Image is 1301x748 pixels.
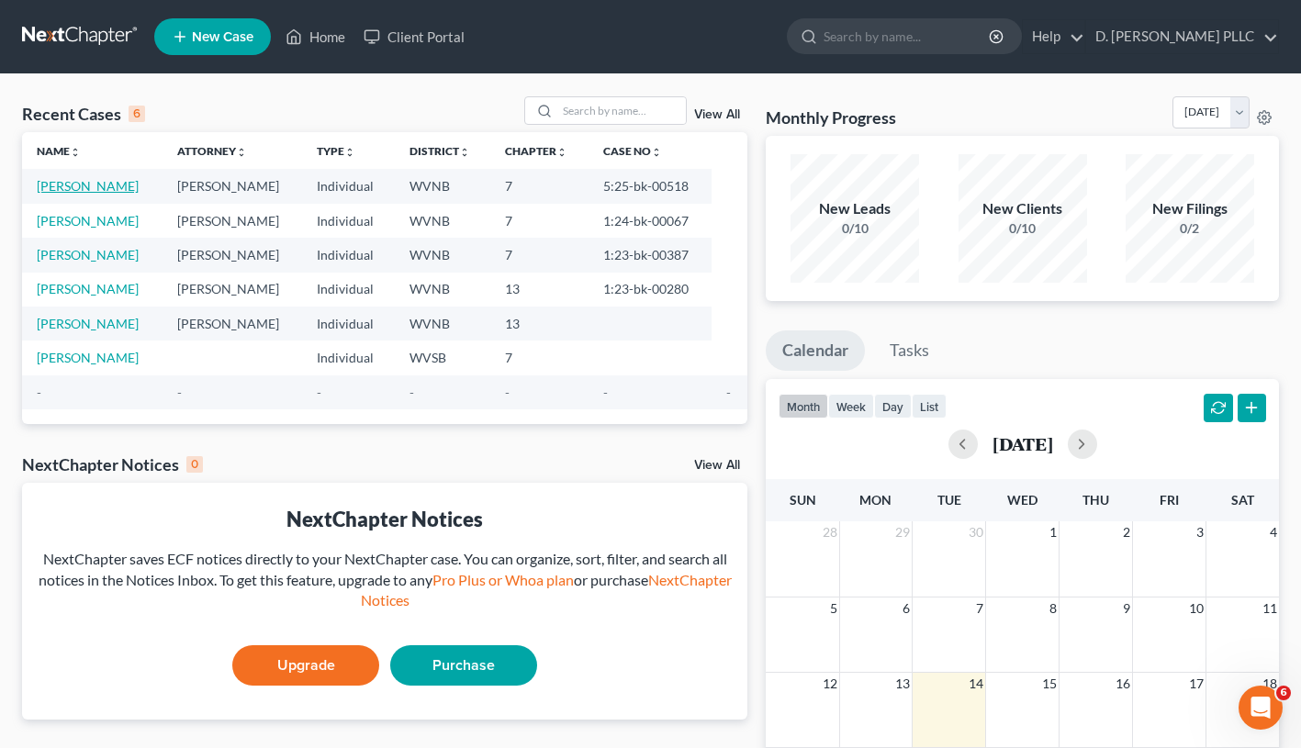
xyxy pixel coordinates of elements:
[70,147,81,158] i: unfold_more
[276,20,354,53] a: Home
[603,144,662,158] a: Case Nounfold_more
[354,20,474,53] a: Client Portal
[395,307,491,341] td: WVNB
[37,505,733,533] div: NextChapter Notices
[1114,673,1132,695] span: 16
[395,238,491,272] td: WVNB
[993,434,1053,453] h2: [DATE]
[790,492,816,508] span: Sun
[1126,219,1254,238] div: 0/2
[317,385,321,400] span: -
[177,144,247,158] a: Attorneyunfold_more
[432,571,574,588] a: Pro Plus or Whoa plan
[505,385,510,400] span: -
[1082,492,1109,508] span: Thu
[893,673,912,695] span: 13
[409,385,414,400] span: -
[236,147,247,158] i: unfold_more
[390,645,537,686] a: Purchase
[694,108,740,121] a: View All
[163,273,303,307] td: [PERSON_NAME]
[557,97,686,124] input: Search by name...
[37,213,139,229] a: [PERSON_NAME]
[302,169,394,203] td: Individual
[873,330,946,371] a: Tasks
[589,273,711,307] td: 1:23-bk-00280
[1187,597,1206,620] span: 10
[589,204,711,238] td: 1:24-bk-00067
[589,169,711,203] td: 5:25-bk-00518
[490,204,589,238] td: 7
[1187,673,1206,695] span: 17
[232,645,379,686] a: Upgrade
[1023,20,1084,53] a: Help
[459,147,470,158] i: unfold_more
[791,219,919,238] div: 0/10
[1048,597,1059,620] span: 8
[959,219,1087,238] div: 0/10
[1261,673,1279,695] span: 18
[974,597,985,620] span: 7
[726,385,731,400] span: -
[302,307,394,341] td: Individual
[344,147,355,158] i: unfold_more
[821,521,839,543] span: 28
[395,204,491,238] td: WVNB
[651,147,662,158] i: unfold_more
[22,103,145,125] div: Recent Cases
[409,144,470,158] a: Districtunfold_more
[37,144,81,158] a: Nameunfold_more
[912,394,947,419] button: list
[766,330,865,371] a: Calendar
[302,341,394,374] td: Individual
[163,169,303,203] td: [PERSON_NAME]
[791,198,919,219] div: New Leads
[192,30,253,44] span: New Case
[1276,686,1291,700] span: 6
[874,394,912,419] button: day
[1121,597,1132,620] span: 9
[821,673,839,695] span: 12
[37,350,139,365] a: [PERSON_NAME]
[967,521,985,543] span: 30
[694,459,740,472] a: View All
[163,238,303,272] td: [PERSON_NAME]
[1007,492,1037,508] span: Wed
[766,106,896,128] h3: Monthly Progress
[395,169,491,203] td: WVNB
[37,281,139,296] a: [PERSON_NAME]
[302,204,394,238] td: Individual
[828,394,874,419] button: week
[37,316,139,331] a: [PERSON_NAME]
[1261,597,1279,620] span: 11
[1121,521,1132,543] span: 2
[824,19,992,53] input: Search by name...
[1126,198,1254,219] div: New Filings
[589,238,711,272] td: 1:23-bk-00387
[490,238,589,272] td: 7
[490,169,589,203] td: 7
[129,106,145,122] div: 6
[37,178,139,194] a: [PERSON_NAME]
[1268,521,1279,543] span: 4
[959,198,1087,219] div: New Clients
[317,144,355,158] a: Typeunfold_more
[1239,686,1283,730] iframe: Intercom live chat
[490,307,589,341] td: 13
[37,385,41,400] span: -
[779,394,828,419] button: month
[163,307,303,341] td: [PERSON_NAME]
[302,238,394,272] td: Individual
[302,273,394,307] td: Individual
[1231,492,1254,508] span: Sat
[901,597,912,620] span: 6
[22,453,203,475] div: NextChapter Notices
[1086,20,1278,53] a: D. [PERSON_NAME] PLLC
[177,385,182,400] span: -
[163,204,303,238] td: [PERSON_NAME]
[361,571,732,609] a: NextChapter Notices
[937,492,961,508] span: Tue
[186,456,203,473] div: 0
[1160,492,1179,508] span: Fri
[395,273,491,307] td: WVNB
